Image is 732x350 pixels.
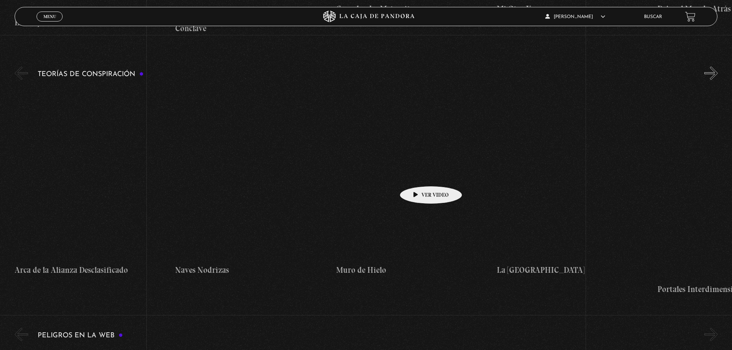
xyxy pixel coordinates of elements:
[497,3,652,15] h4: Mi Otra Yo
[15,17,169,29] h4: El Conjuro
[497,264,652,276] h4: La [GEOGRAPHIC_DATA]
[15,66,28,80] button: Previous
[41,21,59,26] span: Cerrar
[336,264,491,276] h4: Muro de Hielo
[336,86,491,295] a: Muro de Hielo
[15,328,28,341] button: Previous
[704,328,718,341] button: Next
[336,3,491,15] h4: Greenland – Meteoritos
[175,264,330,276] h4: Naves Nodrizas
[685,12,695,22] a: View your shopping cart
[497,86,652,295] a: La [GEOGRAPHIC_DATA]
[175,22,330,35] h4: Conclave
[15,86,169,295] a: Arca de la Alianza Desclasificado
[644,15,662,19] a: Buscar
[175,86,330,295] a: Naves Nodrizas
[38,71,144,78] h3: Teorías de Conspiración
[15,264,169,276] h4: Arca de la Alianza Desclasificado
[704,66,718,80] button: Next
[43,14,56,19] span: Menu
[545,15,605,19] span: [PERSON_NAME]
[38,332,123,339] h3: Peligros en la web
